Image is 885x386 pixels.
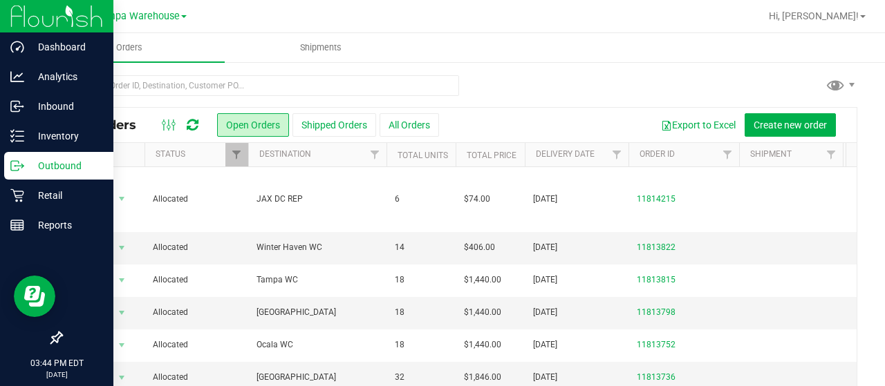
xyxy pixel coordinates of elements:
[10,40,24,54] inline-svg: Dashboard
[113,336,131,355] span: select
[10,189,24,202] inline-svg: Retail
[24,187,107,204] p: Retail
[259,149,311,159] a: Destination
[536,149,595,159] a: Delivery Date
[637,371,676,384] a: 11813736
[156,149,185,159] a: Status
[364,143,386,166] a: Filter
[851,302,870,322] span: 1
[10,129,24,143] inline-svg: Inventory
[380,113,439,137] button: All Orders
[113,189,131,209] span: select
[464,338,501,351] span: $1,440.00
[153,273,240,287] span: Allocated
[257,371,378,384] span: [GEOGRAPHIC_DATA]
[395,338,404,351] span: 18
[24,98,107,115] p: Inbound
[153,338,240,351] span: Allocated
[464,193,490,206] span: $74.00
[153,371,240,384] span: Allocated
[533,371,557,384] span: [DATE]
[745,113,836,137] button: Create new order
[640,149,675,159] a: Order ID
[533,241,557,254] span: [DATE]
[33,33,225,62] a: Orders
[637,273,676,287] a: 11813815
[533,338,557,351] span: [DATE]
[750,149,792,159] a: Shipment
[257,193,378,206] span: JAX DC REP
[464,241,495,254] span: $406.00
[257,306,378,319] span: [GEOGRAPHIC_DATA]
[95,10,180,22] span: Tampa Warehouse
[225,143,248,166] a: Filter
[257,338,378,351] span: Ocala WC
[851,335,870,355] span: 1
[257,241,378,254] span: Winter Haven WC
[97,41,161,54] span: Orders
[637,241,676,254] a: 11813822
[395,306,404,319] span: 18
[533,273,557,287] span: [DATE]
[113,271,131,290] span: select
[24,68,107,85] p: Analytics
[464,273,501,287] span: $1,440.00
[10,99,24,113] inline-svg: Inbound
[398,151,448,160] a: Total Units
[395,241,404,254] span: 14
[716,143,739,166] a: Filter
[851,189,870,209] span: 0
[395,371,404,384] span: 32
[533,193,557,206] span: [DATE]
[637,193,676,206] a: 11814215
[851,270,870,290] span: 1
[606,143,628,166] a: Filter
[24,217,107,233] p: Reports
[217,113,289,137] button: Open Orders
[10,70,24,84] inline-svg: Analytics
[24,157,107,174] p: Outbound
[6,357,107,369] p: 03:44 PM EDT
[467,151,516,160] a: Total Price
[24,128,107,144] p: Inventory
[153,306,240,319] span: Allocated
[10,159,24,173] inline-svg: Outbound
[14,276,55,317] iframe: Resource center
[10,218,24,232] inline-svg: Reports
[292,113,376,137] button: Shipped Orders
[464,306,501,319] span: $1,440.00
[851,238,870,258] span: 1
[6,369,107,380] p: [DATE]
[257,273,378,287] span: Tampa WC
[820,143,843,166] a: Filter
[113,303,131,322] span: select
[281,41,360,54] span: Shipments
[637,338,676,351] a: 11813752
[395,193,400,206] span: 6
[153,193,240,206] span: Allocated
[533,306,557,319] span: [DATE]
[637,306,676,319] a: 11813798
[113,238,131,258] span: select
[61,75,459,96] input: Search Order ID, Destination, Customer PO...
[24,39,107,55] p: Dashboard
[464,371,501,384] span: $1,846.00
[754,119,827,131] span: Create new order
[153,241,240,254] span: Allocated
[769,10,859,21] span: Hi, [PERSON_NAME]!
[652,113,745,137] button: Export to Excel
[395,273,404,287] span: 18
[225,33,416,62] a: Shipments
